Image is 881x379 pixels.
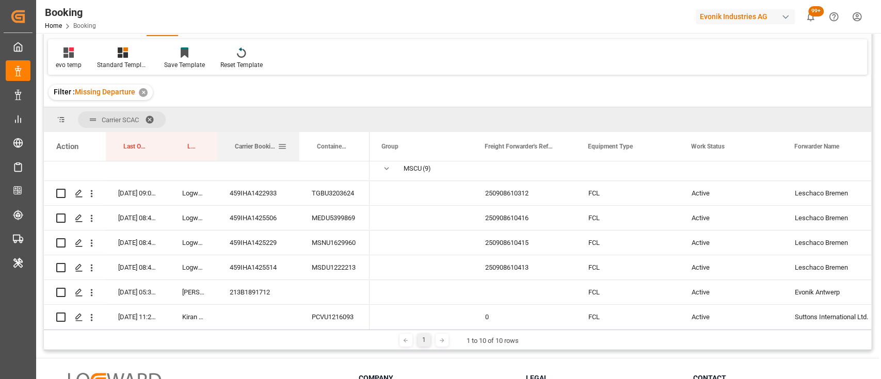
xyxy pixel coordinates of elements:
div: 459IHA1425514 [217,255,299,279]
div: 250908610413 [473,255,576,279]
span: Filter : [54,88,75,96]
span: Forwarder Name [794,143,839,150]
span: Carrier SCAC [102,116,139,124]
div: Booking [45,5,96,20]
div: FCL [576,280,679,304]
div: 1 [418,334,430,347]
div: [DATE] 08:49:19 [106,206,170,230]
div: 0 [473,305,576,329]
div: Standard Templates [97,60,149,70]
div: Active [679,206,782,230]
div: FCL [576,230,679,255]
div: [DATE] 11:27:24 [106,305,170,329]
span: Freight Forwarder's Reference No. [485,143,554,150]
div: TGBU3203624 [299,181,370,205]
div: 250908610312 [473,181,576,205]
div: 1 to 10 of 10 rows [467,336,519,346]
div: FCL [576,305,679,329]
div: Evonik Industries AG [696,9,795,24]
button: show 100 new notifications [799,5,822,28]
div: 459IHA1422933 [217,181,299,205]
div: 213B1891712 [217,280,299,304]
div: Press SPACE to select this row. [44,280,370,305]
span: Carrier Booking No. [235,143,278,150]
span: Missing Departure [75,88,135,96]
div: Logward System [170,230,217,255]
div: Save Template [164,60,205,70]
div: MSDU1222213 [299,255,370,279]
div: Logward System [170,255,217,279]
div: PCVU1216093 [299,305,370,329]
div: Press SPACE to select this row. [44,255,370,280]
span: Last Opened Date [123,143,148,150]
div: Press SPACE to select this row. [44,156,370,181]
div: Press SPACE to select this row. [44,181,370,206]
span: Equipment Type [588,143,633,150]
div: Press SPACE to select this row. [44,305,370,329]
div: 250908610415 [473,230,576,255]
div: FCL [576,206,679,230]
div: [DATE] 09:01:47 [106,181,170,205]
div: Active [679,255,782,279]
div: Action [56,142,78,151]
div: Logward System [170,206,217,230]
div: Active [679,280,782,304]
div: 250908610416 [473,206,576,230]
span: Last Opened By [187,143,196,150]
div: Active [679,181,782,205]
div: Press SPACE to select this row. [44,230,370,255]
div: 459IHA1425229 [217,230,299,255]
div: [DATE] 08:49:19 [106,230,170,255]
div: FCL [576,255,679,279]
div: MSCU [404,157,422,180]
span: Work Status [691,143,725,150]
div: Press SPACE to select this row. [44,206,370,230]
button: Evonik Industries AG [696,7,799,26]
span: 99+ [808,6,824,17]
span: Container No. [317,143,348,150]
div: MEDU5399869 [299,206,370,230]
div: ✕ [139,88,148,97]
div: Kiran Hari [170,305,217,329]
div: [DATE] 05:38:20 [106,280,170,304]
div: [DATE] 08:41:02 [106,255,170,279]
div: Logward System [170,181,217,205]
span: (9) [423,157,431,180]
div: Active [679,305,782,329]
span: Group [381,143,398,150]
div: Reset Template [220,60,263,70]
div: evo temp [56,60,82,70]
div: [PERSON_NAME] [170,280,217,304]
div: 459IHA1425506 [217,206,299,230]
div: FCL [576,181,679,205]
a: Home [45,22,62,29]
button: Help Center [822,5,845,28]
div: Active [679,230,782,255]
div: MSNU1629960 [299,230,370,255]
